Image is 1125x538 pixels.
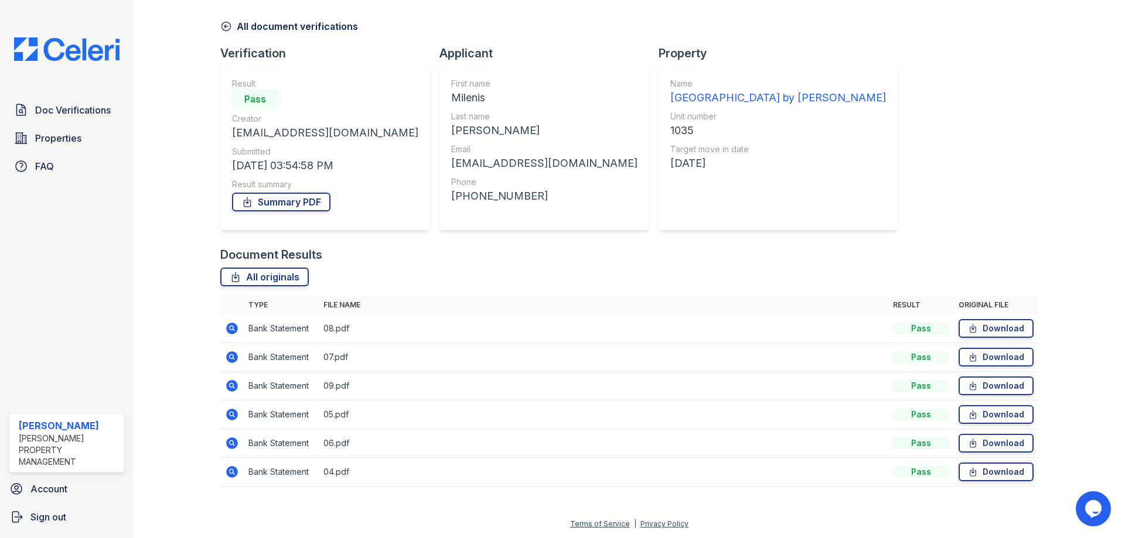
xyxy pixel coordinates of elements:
[30,510,66,524] span: Sign out
[888,296,954,314] th: Result
[5,505,129,529] a: Sign out
[451,90,637,106] div: Milenis
[5,477,129,501] a: Account
[220,246,322,263] div: Document Results
[670,90,886,106] div: [GEOGRAPHIC_DATA] by [PERSON_NAME]
[451,143,637,155] div: Email
[244,314,319,343] td: Bank Statement
[893,323,949,334] div: Pass
[319,296,888,314] th: File name
[232,125,418,141] div: [EMAIL_ADDRESS][DOMAIN_NAME]
[220,45,439,61] div: Verification
[670,78,886,106] a: Name [GEOGRAPHIC_DATA] by [PERSON_NAME]
[232,157,418,174] div: [DATE] 03:54:58 PM
[670,122,886,139] div: 1035
[319,429,888,458] td: 06.pdf
[232,146,418,157] div: Submitted
[670,111,886,122] div: Unit number
[244,400,319,429] td: Bank Statement
[319,458,888,486] td: 04.pdf
[19,433,120,468] div: [PERSON_NAME] Property Management
[232,90,279,108] div: Pass
[959,462,1034,481] a: Download
[670,143,886,155] div: Target move in date
[893,409,949,420] div: Pass
[640,519,688,528] a: Privacy Policy
[439,45,659,61] div: Applicant
[319,314,888,343] td: 08.pdf
[634,519,636,528] div: |
[232,113,418,125] div: Creator
[319,343,888,372] td: 07.pdf
[35,103,111,117] span: Doc Verifications
[1076,491,1113,526] iframe: chat widget
[570,519,630,528] a: Terms of Service
[35,159,54,173] span: FAQ
[220,268,309,286] a: All originals
[451,111,637,122] div: Last name
[244,343,319,372] td: Bank Statement
[893,351,949,363] div: Pass
[893,380,949,392] div: Pass
[232,78,418,90] div: Result
[959,405,1034,424] a: Download
[5,37,129,61] img: CE_Logo_Blue-a8612792a0a2168367f1c8372b55b34899dd931a85d93a1a3d3e32e68fde9ad4.png
[9,126,124,150] a: Properties
[35,131,81,145] span: Properties
[959,376,1034,395] a: Download
[232,193,330,211] a: Summary PDF
[959,348,1034,366] a: Download
[244,372,319,400] td: Bank Statement
[670,155,886,172] div: [DATE]
[9,98,124,122] a: Doc Verifications
[220,19,358,33] a: All document verifications
[319,372,888,400] td: 09.pdf
[451,78,637,90] div: First name
[451,155,637,172] div: [EMAIL_ADDRESS][DOMAIN_NAME]
[959,434,1034,453] a: Download
[659,45,907,61] div: Property
[232,179,418,190] div: Result summary
[244,296,319,314] th: Type
[893,437,949,449] div: Pass
[244,458,319,486] td: Bank Statement
[451,176,637,188] div: Phone
[9,155,124,178] a: FAQ
[670,78,886,90] div: Name
[30,482,67,496] span: Account
[451,188,637,204] div: [PHONE_NUMBER]
[959,319,1034,338] a: Download
[954,296,1038,314] th: Original file
[244,429,319,458] td: Bank Statement
[319,400,888,429] td: 05.pdf
[19,419,120,433] div: [PERSON_NAME]
[893,466,949,478] div: Pass
[451,122,637,139] div: [PERSON_NAME]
